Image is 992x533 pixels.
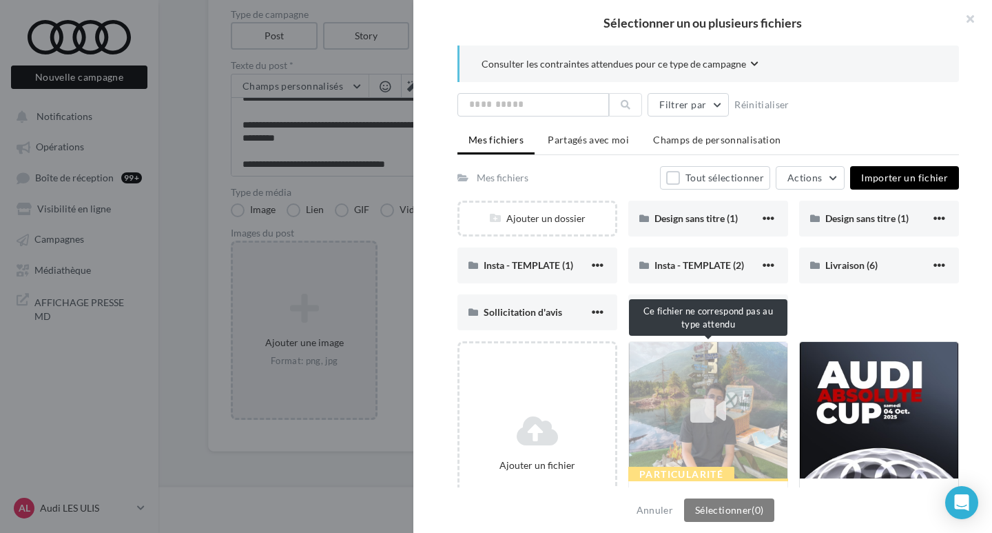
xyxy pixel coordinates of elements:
[684,499,774,522] button: Sélectionner(0)
[484,259,573,271] span: Insta - TEMPLATE (1)
[477,171,528,185] div: Mes fichiers
[484,306,562,318] span: Sollicitation d'avis
[861,172,948,183] span: Importer un fichier
[729,97,795,113] button: Réinitialiser
[654,259,744,271] span: Insta - TEMPLATE (2)
[945,486,978,519] div: Open Intercom Messenger
[825,259,878,271] span: Livraison (6)
[631,502,679,519] button: Annuler
[776,166,845,190] button: Actions
[629,299,787,336] div: Ce fichier ne correspond pas au type attendu
[825,212,909,224] span: Design sans titre (1)
[465,459,610,472] div: Ajouter un fichier
[654,212,738,224] span: Design sans titre (1)
[482,57,746,71] span: Consulter les contraintes attendues pour ce type de campagne
[660,166,770,190] button: Tout sélectionner
[468,134,524,145] span: Mes fichiers
[482,57,758,74] button: Consulter les contraintes attendues pour ce type de campagne
[435,17,970,29] h2: Sélectionner un ou plusieurs fichiers
[459,212,615,225] div: Ajouter un dossier
[648,93,729,117] button: Filtrer par
[787,172,822,183] span: Actions
[653,134,781,145] span: Champs de personnalisation
[752,504,763,516] span: (0)
[548,134,629,145] span: Partagés avec moi
[850,166,959,190] button: Importer un fichier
